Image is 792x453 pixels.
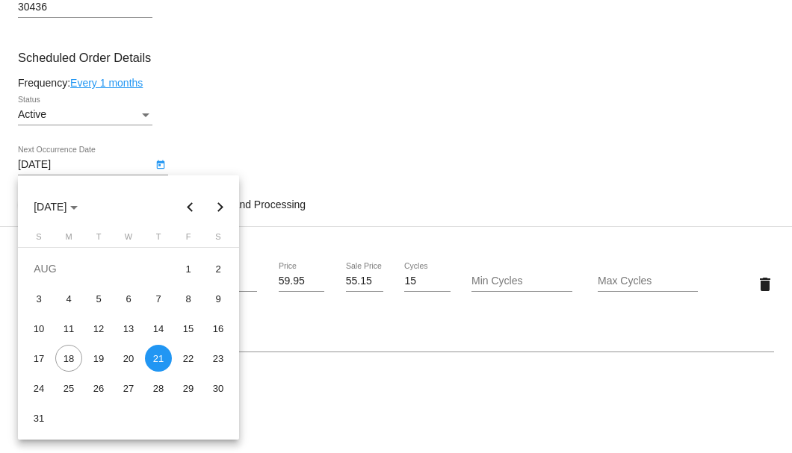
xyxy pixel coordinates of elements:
[205,192,235,222] button: Next month
[143,373,173,403] td: August 28, 2025
[55,285,82,312] div: 4
[85,375,112,402] div: 26
[173,254,203,284] td: August 1, 2025
[24,313,54,343] td: August 10, 2025
[114,313,143,343] td: August 13, 2025
[85,315,112,342] div: 12
[54,343,84,373] td: August 18, 2025
[203,232,233,247] th: Saturday
[115,285,142,312] div: 6
[84,284,114,313] td: August 5, 2025
[25,285,52,312] div: 3
[54,284,84,313] td: August 4, 2025
[114,232,143,247] th: Wednesday
[175,285,202,312] div: 8
[85,345,112,372] div: 19
[143,232,173,247] th: Thursday
[203,254,233,284] td: August 2, 2025
[145,375,172,402] div: 28
[175,315,202,342] div: 15
[55,315,82,342] div: 11
[203,343,233,373] td: August 23, 2025
[24,254,173,284] td: AUG
[175,375,202,402] div: 29
[115,315,142,342] div: 13
[205,315,232,342] div: 16
[205,255,232,282] div: 2
[114,343,143,373] td: August 20, 2025
[143,284,173,313] td: August 7, 2025
[84,343,114,373] td: August 19, 2025
[115,375,142,402] div: 27
[34,201,78,213] span: [DATE]
[25,345,52,372] div: 17
[203,373,233,403] td: August 30, 2025
[54,313,84,343] td: August 11, 2025
[84,232,114,247] th: Tuesday
[145,285,172,312] div: 7
[24,284,54,313] td: August 3, 2025
[22,192,90,222] button: Choose month and year
[145,315,172,342] div: 14
[84,313,114,343] td: August 12, 2025
[143,313,173,343] td: August 14, 2025
[203,313,233,343] td: August 16, 2025
[24,403,54,433] td: August 31, 2025
[25,404,52,431] div: 31
[24,343,54,373] td: August 17, 2025
[24,373,54,403] td: August 24, 2025
[114,373,143,403] td: August 27, 2025
[25,315,52,342] div: 10
[203,284,233,313] td: August 9, 2025
[25,375,52,402] div: 24
[85,285,112,312] div: 5
[205,285,232,312] div: 9
[175,345,202,372] div: 22
[205,375,232,402] div: 30
[145,345,172,372] div: 21
[114,284,143,313] td: August 6, 2025
[176,192,205,222] button: Previous month
[143,343,173,373] td: August 21, 2025
[173,343,203,373] td: August 22, 2025
[173,313,203,343] td: August 15, 2025
[115,345,142,372] div: 20
[205,345,232,372] div: 23
[55,375,82,402] div: 25
[54,373,84,403] td: August 25, 2025
[54,232,84,247] th: Monday
[173,284,203,313] td: August 8, 2025
[24,232,54,247] th: Sunday
[175,255,202,282] div: 1
[55,345,82,372] div: 18
[173,373,203,403] td: August 29, 2025
[84,373,114,403] td: August 26, 2025
[173,232,203,247] th: Friday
